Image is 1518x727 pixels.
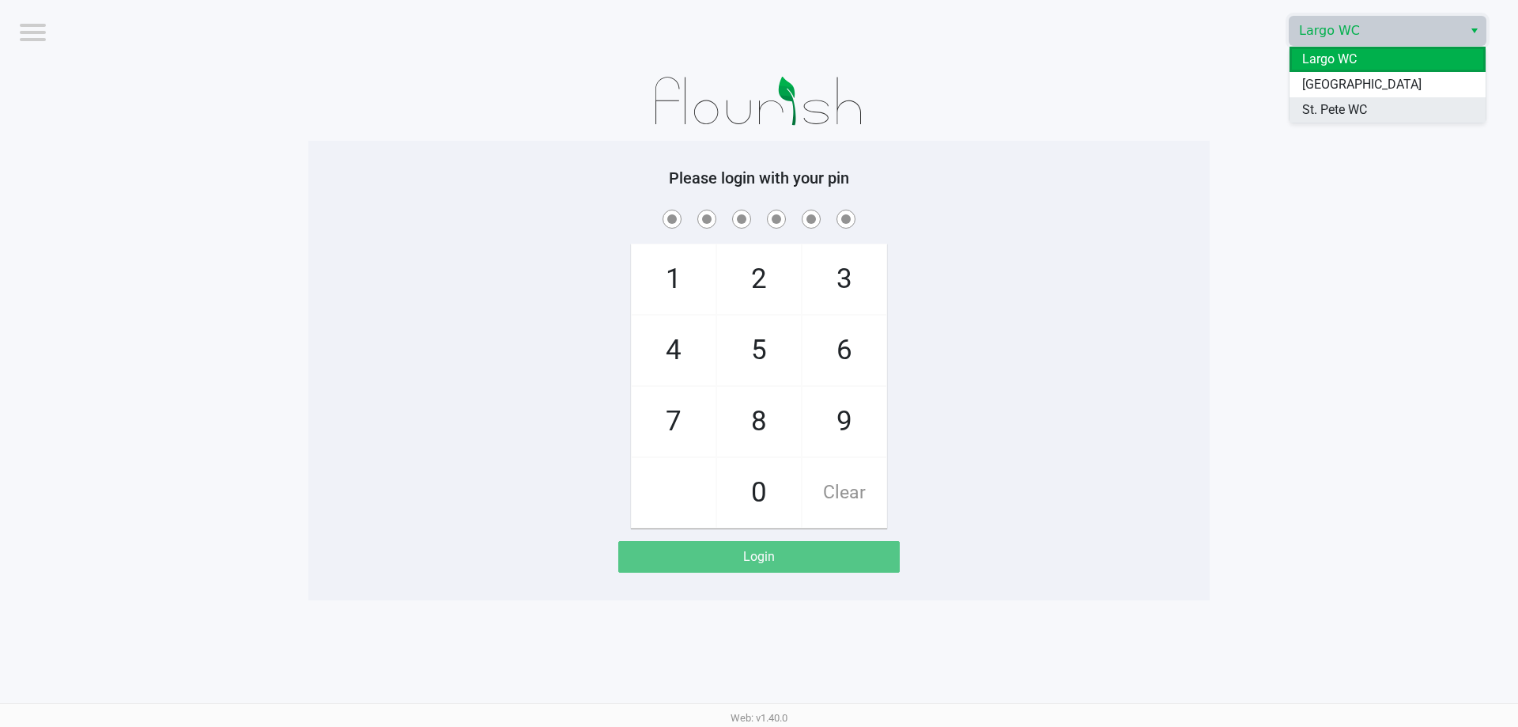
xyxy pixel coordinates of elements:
span: Largo WC [1299,21,1453,40]
span: 8 [717,387,801,456]
span: 6 [802,316,886,385]
span: Largo WC [1302,50,1357,69]
button: Select [1463,17,1486,45]
span: Web: v1.40.0 [731,712,787,724]
span: Clear [802,458,886,528]
span: 1 [632,244,716,314]
span: 5 [717,316,801,385]
span: 0 [717,458,801,528]
span: 7 [632,387,716,456]
span: [GEOGRAPHIC_DATA] [1302,75,1422,94]
h5: Please login with your pin [320,168,1198,187]
span: 4 [632,316,716,385]
span: 2 [717,244,801,314]
span: 3 [802,244,886,314]
span: 9 [802,387,886,456]
span: St. Pete WC [1302,100,1367,119]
